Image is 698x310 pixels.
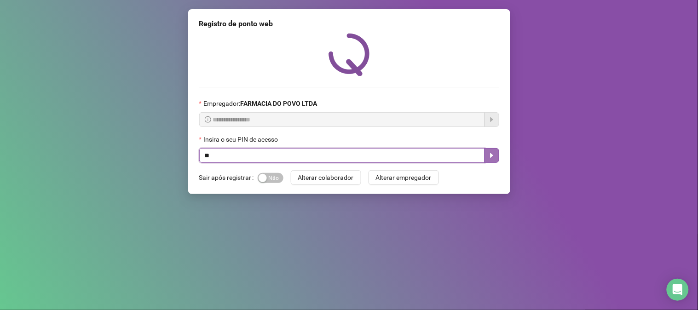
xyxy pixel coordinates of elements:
[488,152,496,159] span: caret-right
[369,170,439,185] button: Alterar empregador
[199,18,499,29] div: Registro de ponto web
[376,172,432,183] span: Alterar empregador
[240,100,317,107] strong: FARMACIA DO POVO LTDA
[205,116,211,123] span: info-circle
[667,279,689,301] div: Open Intercom Messenger
[203,98,317,109] span: Empregador :
[291,170,361,185] button: Alterar colaborador
[199,134,284,144] label: Insira o seu PIN de acesso
[329,33,370,76] img: QRPoint
[298,172,354,183] span: Alterar colaborador
[199,170,258,185] label: Sair após registrar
